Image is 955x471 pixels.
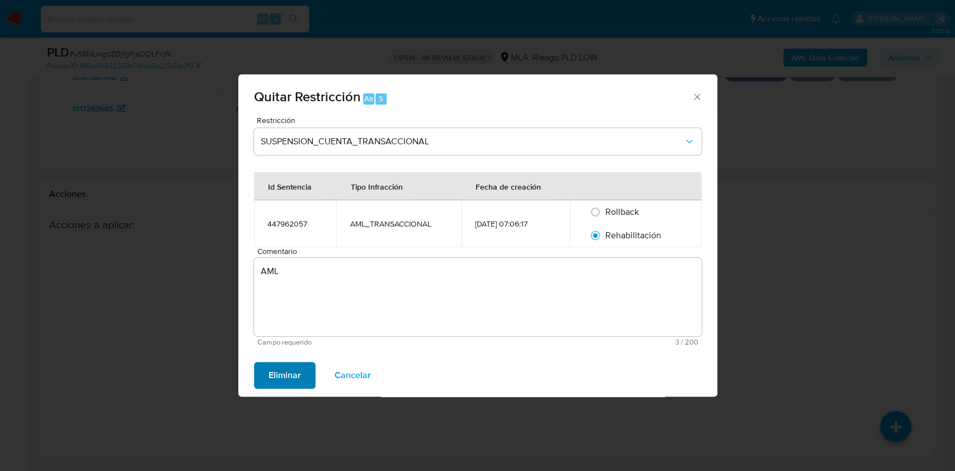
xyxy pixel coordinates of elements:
span: Campo requerido [257,338,478,346]
button: Cerrar ventana [691,91,702,101]
span: 5 [379,93,383,104]
div: Fecha de creación [462,173,554,200]
span: Rollback [605,205,639,218]
div: 447962057 [267,219,323,229]
span: Alt [364,93,373,104]
span: Máximo 200 caracteres [478,338,698,346]
span: Quitar Restricción [254,87,361,106]
span: SUSPENSION_CUENTA_TRANSACCIONAL [261,136,684,147]
span: Cancelar [335,363,371,388]
button: Cancelar [320,362,385,389]
div: Tipo Infracción [337,173,416,200]
span: Restricción [257,116,704,124]
div: [DATE] 07:06:17 [475,219,556,229]
div: Id Sentencia [255,173,325,200]
span: Comentario [257,247,705,256]
span: Eliminar [269,363,301,388]
button: Eliminar [254,362,316,389]
div: AML_TRANSACCIONAL [350,219,448,229]
span: Rehabilitación [605,229,661,242]
textarea: AML [254,258,702,336]
button: Restriction [254,128,702,155]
